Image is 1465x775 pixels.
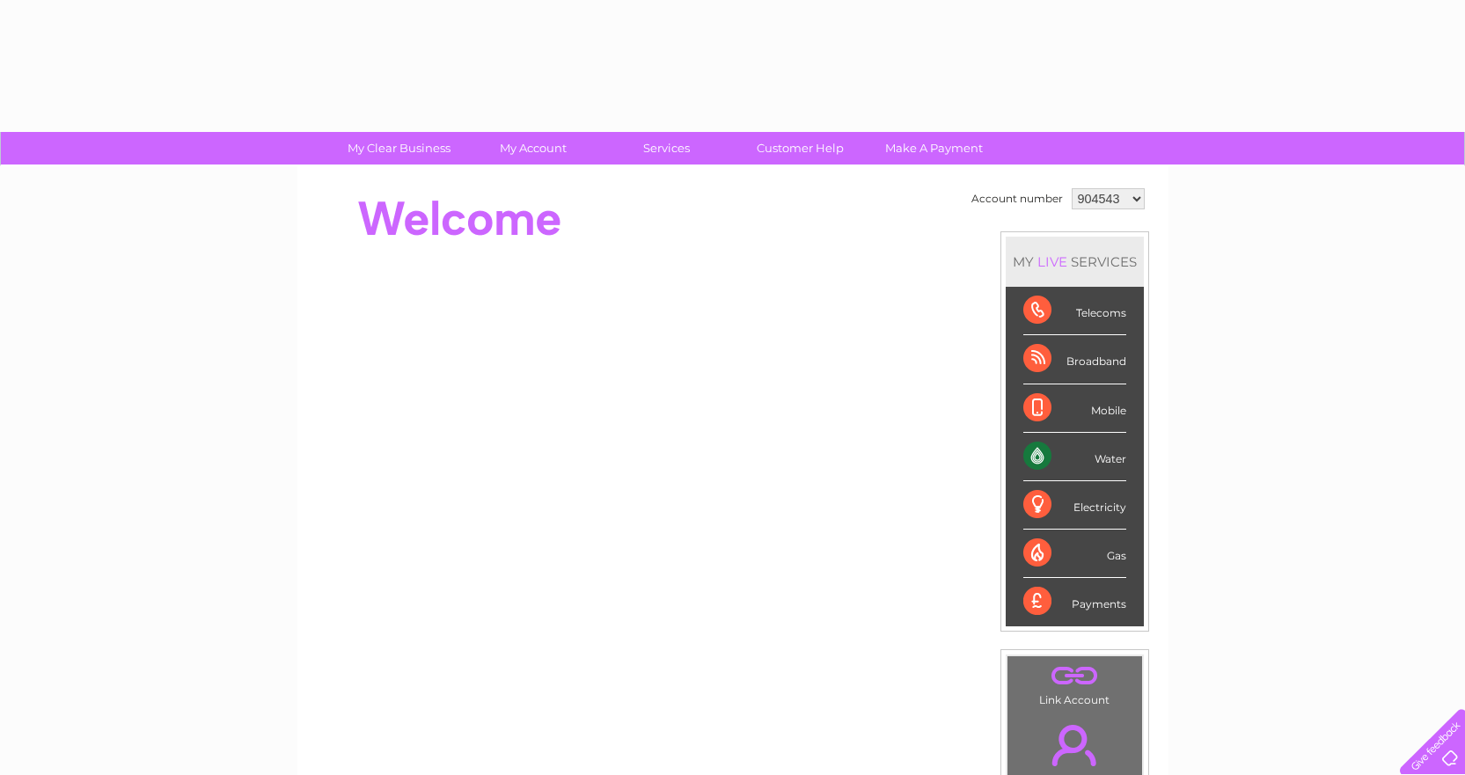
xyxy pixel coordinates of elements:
[1007,655,1143,711] td: Link Account
[594,132,739,165] a: Services
[1023,481,1126,530] div: Electricity
[1034,253,1071,270] div: LIVE
[967,184,1067,214] td: Account number
[1023,335,1126,384] div: Broadband
[1023,384,1126,433] div: Mobile
[460,132,605,165] a: My Account
[1023,433,1126,481] div: Water
[728,132,873,165] a: Customer Help
[1012,661,1138,691] a: .
[861,132,1007,165] a: Make A Payment
[1023,287,1126,335] div: Telecoms
[326,132,472,165] a: My Clear Business
[1006,237,1144,287] div: MY SERVICES
[1023,578,1126,625] div: Payments
[1023,530,1126,578] div: Gas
